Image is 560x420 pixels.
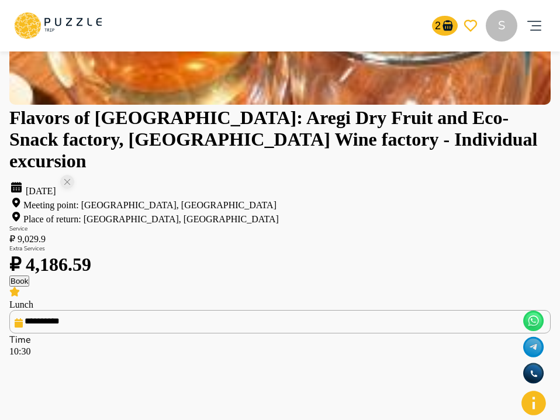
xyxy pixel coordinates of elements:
img: booking PuzzleTrip [9,11,551,105]
p: 2 [435,20,441,32]
p: ₽ 9,029.9 [9,233,551,245]
p: Meeting point: [GEOGRAPHIC_DATA], [GEOGRAPHIC_DATA] [9,197,551,211]
h1: Flavors of [GEOGRAPHIC_DATA]: Aregi Dry Fruit and Eco-Snack factory, [GEOGRAPHIC_DATA] Wine facto... [9,107,551,172]
button: account of current user [523,7,546,44]
label: Time [9,333,31,346]
p: Service [9,225,551,233]
button: notifications [432,16,458,36]
p: Place of return: [GEOGRAPHIC_DATA], [GEOGRAPHIC_DATA] [9,211,551,225]
p: [DATE] [9,172,551,197]
div: 10:30 [9,346,551,357]
p: Lunch [9,299,551,310]
h1: ₽ 4,186.59 [9,253,551,276]
button: Book [9,276,29,287]
button: S [483,7,520,44]
button: favorite [461,16,481,36]
div: S [486,10,517,42]
p: Extra Services [9,245,551,253]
